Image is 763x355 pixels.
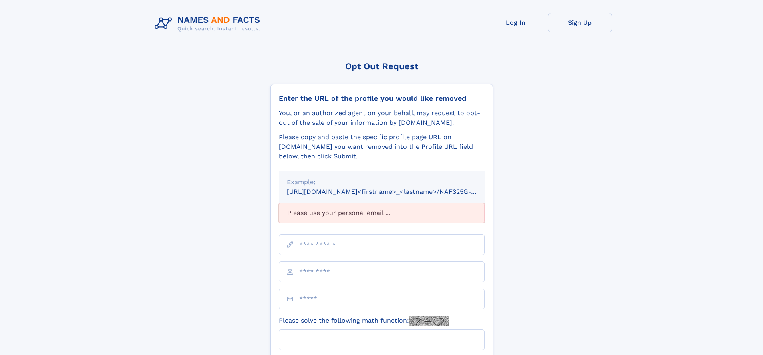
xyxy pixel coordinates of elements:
div: Please use your personal email ... [279,203,485,223]
img: Logo Names and Facts [151,13,267,34]
a: Log In [484,13,548,32]
label: Please solve the following math function: [279,316,449,326]
div: Please copy and paste the specific profile page URL on [DOMAIN_NAME] you want removed into the Pr... [279,132,485,161]
div: Example: [287,177,477,187]
div: Opt Out Request [270,61,493,71]
div: Enter the URL of the profile you would like removed [279,94,485,103]
small: [URL][DOMAIN_NAME]<firstname>_<lastname>/NAF325G-xxxxxxxx [287,188,500,195]
div: You, or an authorized agent on your behalf, may request to opt-out of the sale of your informatio... [279,108,485,128]
a: Sign Up [548,13,612,32]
